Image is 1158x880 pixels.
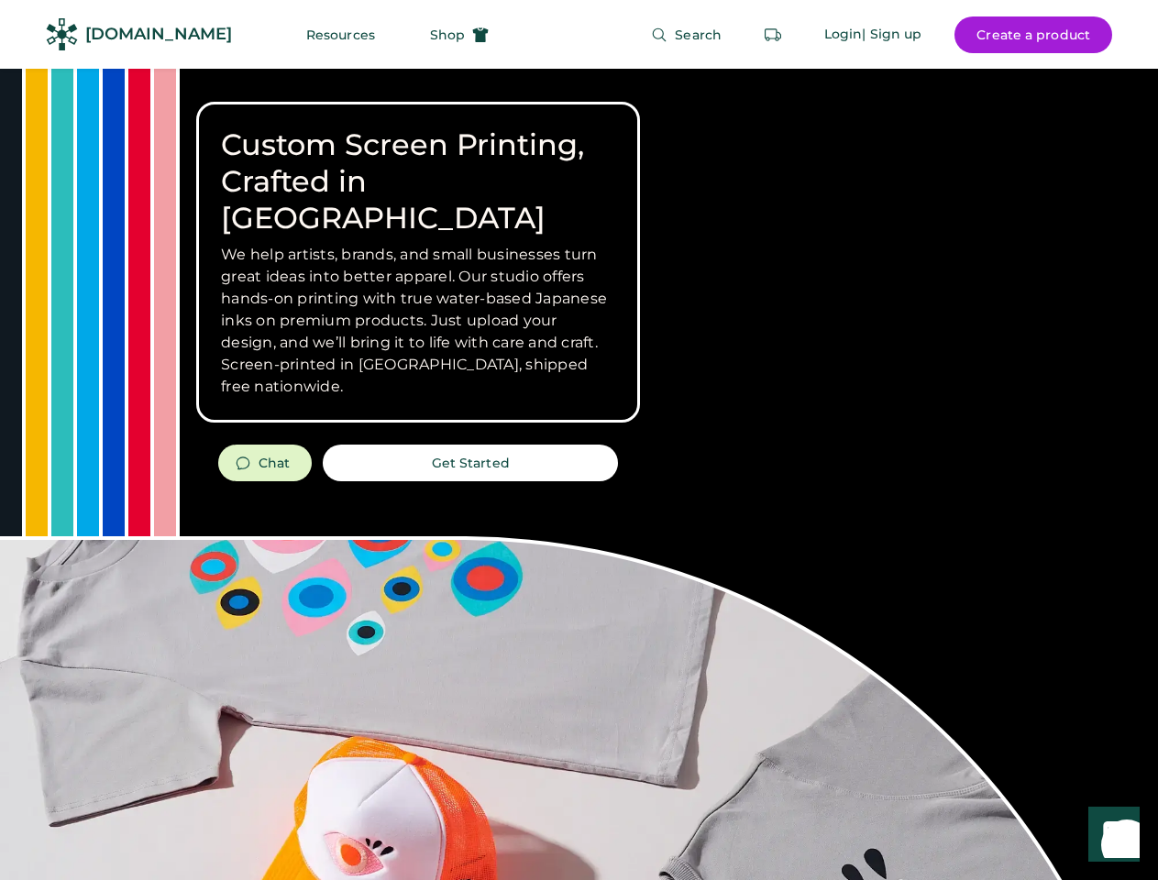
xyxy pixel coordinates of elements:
img: Rendered Logo - Screens [46,18,78,50]
button: Resources [284,16,397,53]
iframe: Front Chat [1071,797,1150,876]
span: Shop [430,28,465,41]
button: Create a product [954,16,1112,53]
button: Search [629,16,744,53]
button: Chat [218,445,312,481]
div: Login [824,26,863,44]
button: Retrieve an order [755,16,791,53]
div: [DOMAIN_NAME] [85,23,232,46]
div: | Sign up [862,26,921,44]
button: Get Started [323,445,618,481]
h3: We help artists, brands, and small businesses turn great ideas into better apparel. Our studio of... [221,244,615,398]
button: Shop [408,16,511,53]
h1: Custom Screen Printing, Crafted in [GEOGRAPHIC_DATA] [221,126,615,236]
span: Search [675,28,722,41]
